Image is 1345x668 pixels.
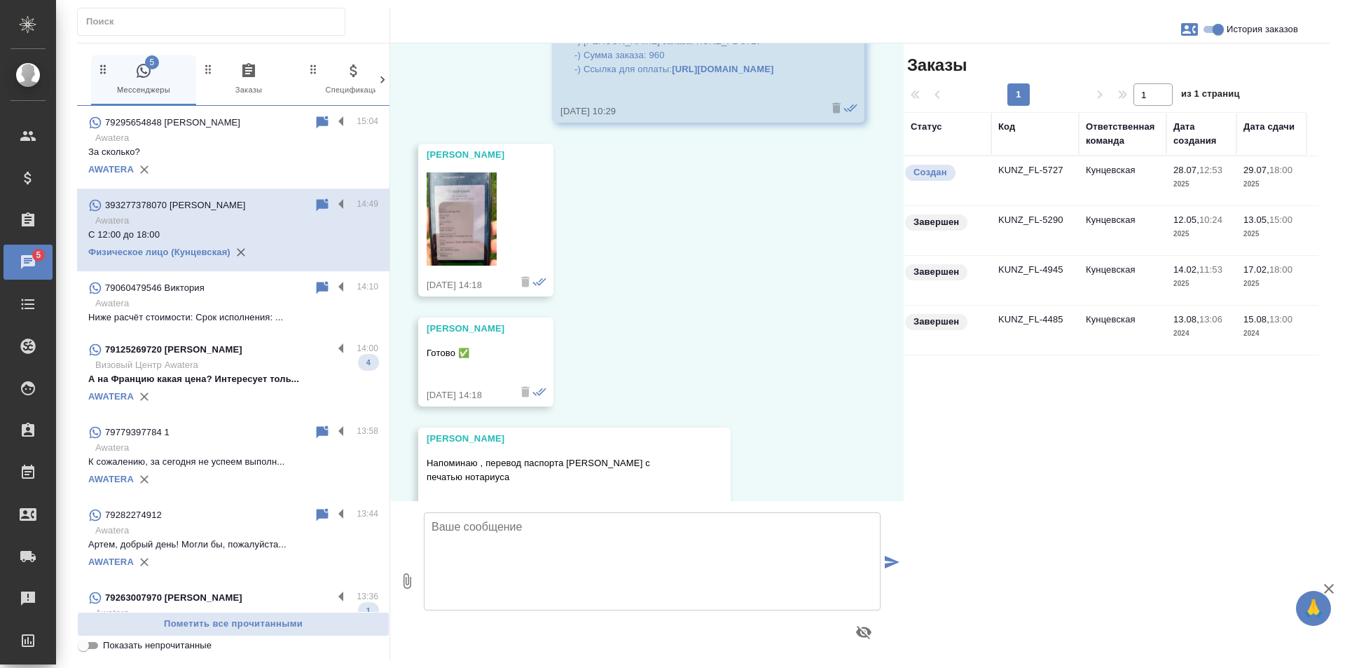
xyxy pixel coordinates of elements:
[1173,177,1229,191] p: 2025
[1243,214,1269,225] p: 13.05,
[1243,227,1299,241] p: 2025
[1296,591,1331,626] button: 🙏
[95,131,378,145] p: Awatera
[77,333,389,416] div: 79125269720 [PERSON_NAME]14:00Визовый Центр AwateraА на Францию какая цена? Интересует толь...4AW...
[88,538,378,552] p: Артем, добрый день! Могли бы, пожалуйста...
[88,164,134,175] a: AWATERA
[1199,264,1222,275] p: 11:53
[88,455,378,469] p: К сожалению, за сегодня не успеем выполн...
[202,62,296,97] span: Заказы
[77,581,389,664] div: 79263007970 [PERSON_NAME]13:36Awatera[PERSON_NAME], благодарим за обратную связь и ...1AWATERA
[307,62,401,97] span: Спецификации
[77,271,389,333] div: 79060479546 Виктория14:10AwateraНиже расчёт стоимости: Срок исполнения: ...
[77,106,389,189] div: 79295654848 [PERSON_NAME]15:04AwateraЗа сколько?AWATERA
[105,591,242,605] p: 79263007970 [PERSON_NAME]
[427,456,682,484] p: Напоминаю , перевод паспорта [PERSON_NAME] с печатью нотариуса
[357,424,378,438] p: 13:58
[88,247,230,257] a: Физическое лицо (Кунцевская)
[904,54,967,76] span: Заказы
[86,12,345,32] input: Поиск
[1086,120,1159,148] div: Ответственная команда
[1243,120,1295,134] div: Дата сдачи
[427,322,504,336] div: [PERSON_NAME]
[105,116,240,130] p: 79295654848 [PERSON_NAME]
[357,114,378,128] p: 15:04
[314,197,331,214] div: Пометить непрочитанным
[77,416,389,498] div: 79779397784 113:58AwateraК сожалению, за сегодня не успеем выполн...AWATERA
[1243,177,1299,191] p: 2025
[560,104,815,118] div: [DATE] 10:29
[314,507,331,524] div: Пометить непрочитанным
[134,469,155,490] button: Удалить привязку
[307,62,320,76] svg: Зажми и перетащи, чтобы поменять порядок вкладок
[105,198,245,212] p: 393277378070 [PERSON_NAME]
[1199,214,1222,225] p: 10:24
[105,425,170,439] p: 79779397784 1
[1173,227,1229,241] p: 2025
[991,206,1079,255] td: KUNZ_FL-5290
[88,372,378,386] p: А на Францию какая цена? Интересует толь...
[134,386,155,407] button: Удалить привязку
[847,615,881,649] button: Предпросмотр
[1199,165,1222,175] p: 12:53
[913,315,959,329] p: Завершен
[88,228,378,242] p: С 12:00 до 18:00
[998,120,1015,134] div: Код
[95,296,378,311] p: Awatera
[427,432,682,446] div: [PERSON_NAME]
[88,145,378,159] p: За сколько?
[1079,156,1166,205] td: Кунцевская
[1173,327,1229,341] p: 2024
[88,311,378,325] p: Ниже расчёт стоимости: Срок исполнения: ...
[913,165,947,179] p: Создан
[1269,314,1292,325] p: 13:00
[1079,306,1166,355] td: Кунцевская
[103,639,212,653] span: Показать непрочитанные
[427,388,504,402] div: [DATE] 14:18
[904,163,984,182] div: Выставляется автоматически при создании заказа
[134,159,155,180] button: Удалить привязку
[88,391,134,402] a: AWATERA
[105,343,242,357] p: 79125269720 [PERSON_NAME]
[77,498,389,581] div: 7928227491213:44AwateraАртем, добрый день! Могли бы, пожалуйста...AWATERA
[1227,22,1298,36] span: История заказов
[1243,314,1269,325] p: 15.08,
[1079,206,1166,255] td: Кунцевская
[1269,214,1292,225] p: 15:00
[427,278,504,292] div: [DATE] 14:18
[1173,13,1206,46] button: Заявки
[1243,327,1299,341] p: 2024
[1173,264,1199,275] p: 14.02,
[913,215,959,229] p: Завершен
[991,156,1079,205] td: KUNZ_FL-5727
[1173,277,1229,291] p: 2025
[85,616,382,632] span: Пометить все прочитанными
[911,120,942,134] div: Статус
[1079,256,1166,305] td: Кунцевская
[1173,214,1199,225] p: 12.05,
[1181,86,1240,106] span: из 1 страниц
[358,355,379,369] span: 4
[991,256,1079,305] td: KUNZ_FL-4945
[991,306,1079,355] td: KUNZ_FL-4485
[314,114,331,131] div: Пометить непрочитанным
[77,612,389,636] button: Пометить все прочитанными
[357,280,378,294] p: 14:10
[357,341,378,355] p: 14:00
[4,245,53,280] a: 5
[27,248,49,262] span: 5
[134,552,155,573] button: Удалить привязку
[427,346,504,360] p: Готово ✅
[95,606,378,620] p: Awatera
[105,281,205,295] p: 79060479546 Виктория
[202,62,215,76] svg: Зажми и перетащи, чтобы поменять порядок вкладок
[1269,264,1292,275] p: 18:00
[904,313,984,332] div: Выставляет КМ при направлении счета или после выполнения всех работ/сдачи заказа клиенту. Окончат...
[1173,314,1199,325] p: 13.08,
[1199,314,1222,325] p: 13:06
[1302,594,1325,623] span: 🙏
[672,64,773,74] a: [URL][DOMAIN_NAME]
[95,441,378,455] p: Awatera
[913,265,959,279] p: Завершен
[427,148,504,162] div: [PERSON_NAME]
